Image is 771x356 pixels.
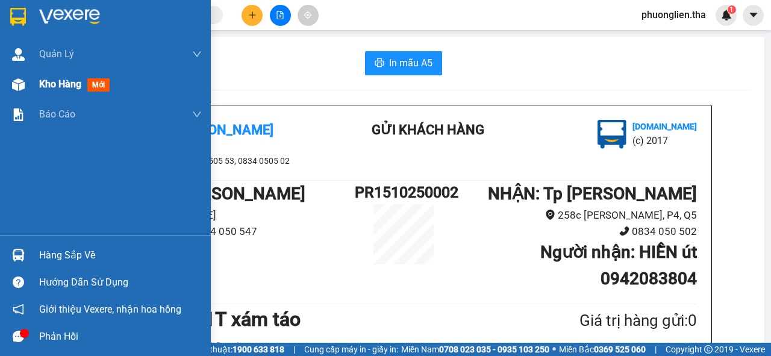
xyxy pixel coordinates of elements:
span: down [192,110,202,119]
b: NHẬN : Tp [PERSON_NAME] [488,184,697,204]
span: In mẫu A5 [389,55,432,70]
span: plus [248,11,257,19]
strong: 0369 525 060 [594,345,646,354]
li: 258c [PERSON_NAME], P4, Q5 [452,207,697,223]
h1: 1T xám táo [204,304,521,334]
b: Gửi khách hàng [372,122,484,137]
b: [PERSON_NAME] [15,78,68,134]
span: aim [304,11,312,19]
button: caret-down [743,5,764,26]
div: Giá trị hàng gửi: 0 [521,308,697,333]
span: | [293,343,295,356]
span: ⚪️ [552,347,556,352]
li: 0834 050 502 [452,223,697,240]
span: Báo cáo [39,107,75,122]
span: caret-down [748,10,759,20]
span: Cung cấp máy in - giấy in: [304,343,398,356]
img: icon-new-feature [721,10,732,20]
li: 08 [PERSON_NAME] [110,207,355,223]
span: Hỗ trợ kỹ thuật: [173,343,284,356]
div: Phản hồi [39,328,202,346]
li: 0834 0505 53, 0834 0505 02 [110,154,327,167]
span: Quản Lý [39,46,74,61]
span: phone [619,226,629,236]
div: Hàng sắp về [39,246,202,264]
span: Kho hàng [39,78,81,90]
span: mới [87,78,110,92]
strong: 1900 633 818 [233,345,284,354]
h1: PR1510250002 [355,181,452,204]
span: file-add [276,11,284,19]
div: Hướng dẫn sử dụng [39,273,202,292]
sup: 1 [728,5,736,14]
li: (c) 2017 [101,57,166,72]
img: warehouse-icon [12,48,25,61]
img: solution-icon [12,108,25,121]
span: Miền Nam [401,343,549,356]
span: question-circle [13,276,24,288]
button: printerIn mẫu A5 [365,51,442,75]
li: (c) 2017 [632,133,697,148]
span: environment [545,210,555,220]
span: notification [13,304,24,315]
span: down [192,49,202,59]
span: copyright [704,345,713,354]
button: file-add [270,5,291,26]
span: Giới thiệu Vexere, nhận hoa hồng [39,302,181,317]
b: Gửi khách hàng [74,17,119,74]
img: logo.jpg [131,15,160,44]
span: phuonglien.tha [632,7,716,22]
b: [DOMAIN_NAME] [101,46,166,55]
span: printer [375,58,384,69]
strong: 0708 023 035 - 0935 103 250 [439,345,549,354]
li: 0834 050 500, 0834 050 547 [110,223,355,240]
b: [PERSON_NAME] [172,122,273,137]
span: 1 [729,5,734,14]
button: plus [242,5,263,26]
button: aim [298,5,319,26]
b: [DOMAIN_NAME] [632,122,697,131]
span: Miền Bắc [559,343,646,356]
img: logo-vxr [10,8,26,26]
img: logo.jpg [598,120,626,149]
img: warehouse-icon [12,78,25,91]
span: message [13,331,24,342]
img: warehouse-icon [12,249,25,261]
span: | [655,343,657,356]
b: Người nhận : HIỀN út 0942083804 [540,242,697,289]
